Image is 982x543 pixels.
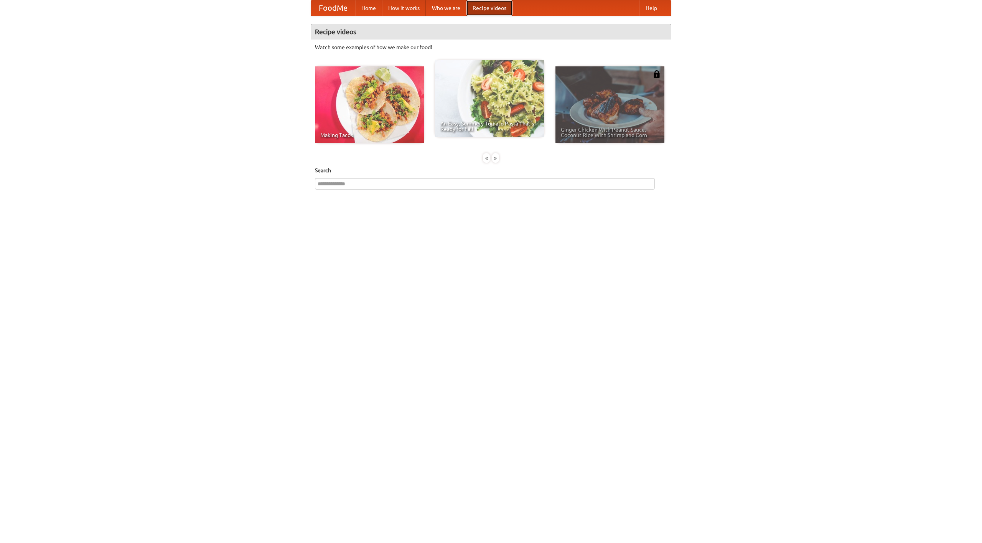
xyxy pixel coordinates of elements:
a: Recipe videos [466,0,512,16]
a: An Easy, Summery Tomato Pasta That's Ready for Fall [435,60,544,137]
img: 483408.png [653,70,661,78]
span: An Easy, Summery Tomato Pasta That's Ready for Fall [440,121,539,132]
a: Making Tacos [315,66,424,143]
a: Home [355,0,382,16]
a: FoodMe [311,0,355,16]
a: Help [639,0,663,16]
h4: Recipe videos [311,24,671,40]
p: Watch some examples of how we make our food! [315,43,667,51]
a: How it works [382,0,426,16]
div: « [483,153,490,163]
span: Making Tacos [320,132,419,138]
h5: Search [315,167,667,174]
div: » [492,153,499,163]
a: Who we are [426,0,466,16]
